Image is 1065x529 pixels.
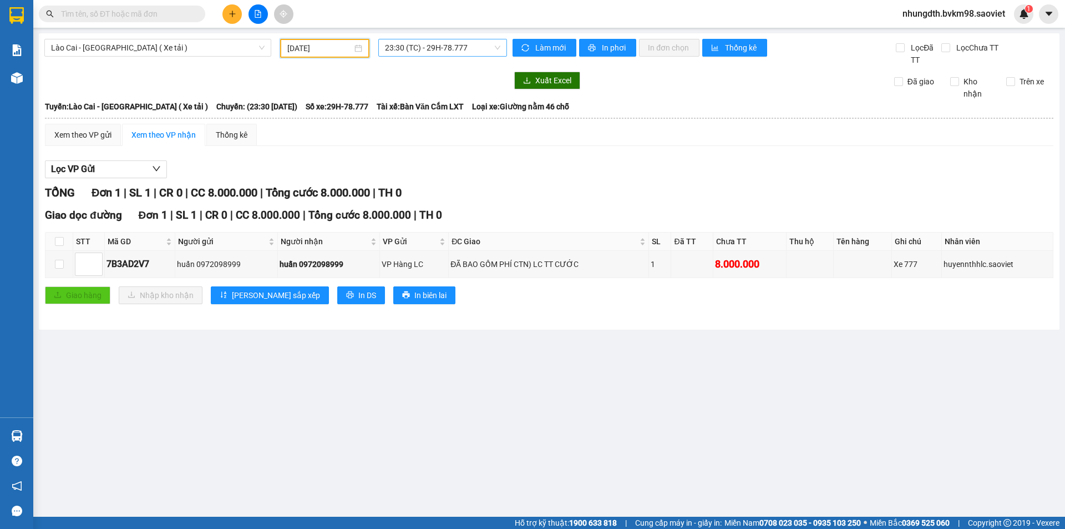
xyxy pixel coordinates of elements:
span: Mã GD [108,235,164,248]
button: downloadNhập kho nhận [119,286,202,304]
div: huấn 0972098999 [177,258,276,270]
span: printer [346,291,354,300]
span: Lọc VP Gửi [51,162,95,176]
div: huấn 0972098999 [280,258,378,270]
strong: 0708 023 035 - 0935 103 250 [759,518,861,527]
span: | [303,209,306,221]
span: nhungdth.bvkm98.saoviet [894,7,1014,21]
span: Hỗ trợ kỹ thuật: [515,517,617,529]
span: | [625,517,627,529]
div: Thống kê [216,129,247,141]
span: [PERSON_NAME] sắp xếp [232,289,320,301]
button: printerIn DS [337,286,385,304]
span: 1 [1027,5,1031,13]
img: logo-vxr [9,7,24,24]
div: Xem theo VP gửi [54,129,111,141]
span: Người gửi [178,235,266,248]
span: printer [588,44,597,53]
span: Tài xế: Bàn Văn Cắm LXT [377,100,464,113]
span: CC 8.000.000 [191,186,257,199]
button: In đơn chọn [639,39,699,57]
span: ĐC Giao [452,235,637,248]
button: aim [274,4,293,24]
span: aim [280,10,287,18]
button: uploadGiao hàng [45,286,110,304]
td: 7B3AD2V7 [105,251,175,278]
sup: 1 [1025,5,1033,13]
span: Đã giao [903,75,939,88]
span: printer [402,291,410,300]
button: caret-down [1039,4,1058,24]
button: plus [222,4,242,24]
span: Tổng cước 8.000.000 [266,186,370,199]
img: icon-new-feature [1019,9,1029,19]
span: Miền Bắc [870,517,950,529]
th: Tên hàng [834,233,892,251]
button: downloadXuất Excel [514,72,580,89]
strong: 1900 633 818 [569,518,617,527]
span: notification [12,481,22,491]
button: syncLàm mới [513,39,576,57]
th: Chưa TT [713,233,787,251]
span: CC 8.000.000 [236,209,300,221]
span: Loại xe: Giường nằm 46 chỗ [472,100,569,113]
th: Đã TT [671,233,713,251]
span: | [260,186,263,199]
span: Đơn 1 [92,186,121,199]
span: | [200,209,202,221]
span: Đơn 1 [139,209,168,221]
span: Chuyến: (23:30 [DATE]) [216,100,297,113]
span: | [958,517,960,529]
button: printerIn biên lai [393,286,455,304]
span: Lào Cai - Hà Nội ( Xe tải ) [51,39,265,56]
div: VP Hàng LC [382,258,447,270]
span: question-circle [12,456,22,466]
div: 1 [651,258,670,270]
span: | [124,186,126,199]
span: In DS [358,289,376,301]
span: Lọc Chưa TT [952,42,1000,54]
button: printerIn phơi [579,39,636,57]
th: STT [73,233,105,251]
span: TH 0 [419,209,442,221]
button: sort-ascending[PERSON_NAME] sắp xếp [211,286,329,304]
img: solution-icon [11,44,23,56]
div: Xem theo VP nhận [131,129,196,141]
span: Số xe: 29H-78.777 [306,100,368,113]
span: bar-chart [711,44,721,53]
span: In biên lai [414,289,447,301]
th: SL [649,233,672,251]
input: Tìm tên, số ĐT hoặc mã đơn [61,8,192,20]
span: 23:30 (TC) - 29H-78.777 [385,39,500,56]
th: Thu hộ [787,233,834,251]
span: Thống kê [725,42,758,54]
span: SL 1 [129,186,151,199]
span: | [373,186,376,199]
span: | [414,209,417,221]
b: Tuyến: Lào Cai - [GEOGRAPHIC_DATA] ( Xe tải ) [45,102,208,111]
span: Người nhận [281,235,369,248]
span: VP Gửi [383,235,437,248]
span: Giao dọc đường [45,209,122,221]
div: 7B3AD2V7 [106,257,173,271]
span: | [154,186,156,199]
img: warehouse-icon [11,430,23,442]
span: TỔNG [45,186,75,199]
span: | [230,209,233,221]
button: bar-chartThống kê [702,39,767,57]
span: down [152,164,161,173]
strong: 0369 525 060 [902,518,950,527]
span: caret-down [1044,9,1054,19]
span: In phơi [602,42,627,54]
span: sort-ascending [220,291,227,300]
th: Nhân viên [942,233,1053,251]
span: Miền Nam [724,517,861,529]
span: Tổng cước 8.000.000 [308,209,411,221]
img: warehouse-icon [11,72,23,84]
button: file-add [248,4,268,24]
span: plus [229,10,236,18]
div: Xe 777 [894,258,939,270]
span: TH 0 [378,186,402,199]
span: CR 0 [159,186,182,199]
span: CR 0 [205,209,227,221]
